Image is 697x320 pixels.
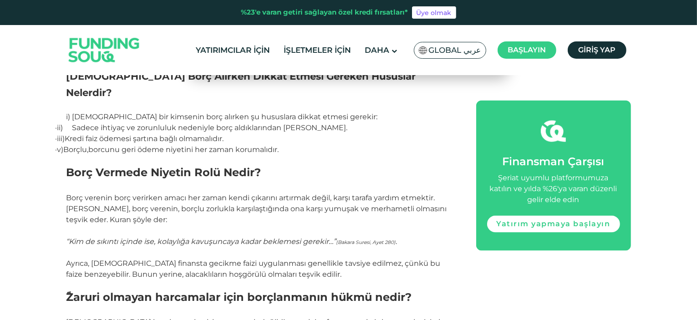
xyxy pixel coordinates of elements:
[568,41,626,59] a: Giriş yap
[336,239,396,245] font: (Bakara Suresi, Ayet 280)
[281,43,353,58] a: İşletmeler İçin
[490,173,617,204] font: Şeriat uyumlu platformumuza katılın ve yılda %26'ya varan düzenli gelir elde edin
[66,259,441,279] font: Ayrıca, [DEMOGRAPHIC_DATA] finansta gecikme faizi uygulanması genellikle tavsiye edilmez, çünkü b...
[365,46,389,55] font: Daha
[497,219,611,228] font: Yatırım yapmaya başlayın
[487,215,620,232] a: Yatırım yapmaya başlayın
[429,46,481,55] font: Global عربي
[66,166,261,179] font: Borç Vermede Niyetin Rolü Nedir?
[284,46,351,55] font: İşletmeler İçin
[419,46,427,54] img: Güney Afrika Bayrağı
[65,134,224,143] font: Kredi faiz ödemesi şartına bağlı olmamalıdır.
[57,123,63,132] font: ii)
[72,123,348,132] font: Sadece ihtiyaç ve zorunluluk nedeniyle borç aldıklarından [PERSON_NAME].
[66,290,412,304] font: ًZaruri olmayan harcamalar için borçlanmanın hükmü nedir?
[56,145,57,154] font: ·
[503,155,605,168] font: Finansman Çarşısı
[57,145,64,154] font: v)
[66,237,336,246] font: “Kim de sıkıntı içinde ise, kolaylığa kavuşuncaya kadar beklemesi gerekir…”
[56,134,57,143] font: ·
[241,8,408,16] font: %23'e varan getiri sağlayan özel kredi fırsatları*
[56,123,57,132] font: ·
[578,46,616,54] font: Giriş yap
[60,27,149,73] img: Logo
[541,118,566,143] img: fsicon
[193,43,272,58] a: Yatırımcılar İçin
[508,46,546,54] font: Başlayın
[196,46,270,55] font: Yatırımcılar İçin
[89,145,279,154] font: borcunu geri ödeme niyetini her zaman korumalıdır.
[66,70,416,98] font: [DEMOGRAPHIC_DATA] Borç Alırken Dikkat Etmesi Gereken Hususlar Nelerdir?
[412,6,456,19] a: Üye olmak
[396,237,397,246] font: .
[57,134,65,143] font: iii)
[64,145,89,154] font: Borçlu,
[66,193,447,224] font: Borç verenin borç verirken amacı her zaman kendi çıkarını artırmak değil, karşı tarafa yardım etm...
[66,112,378,121] font: i) [DEMOGRAPHIC_DATA] bir kimsenin borç alırken şu hususlara dikkat etmesi gerekir:
[417,9,452,17] font: Üye olmak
